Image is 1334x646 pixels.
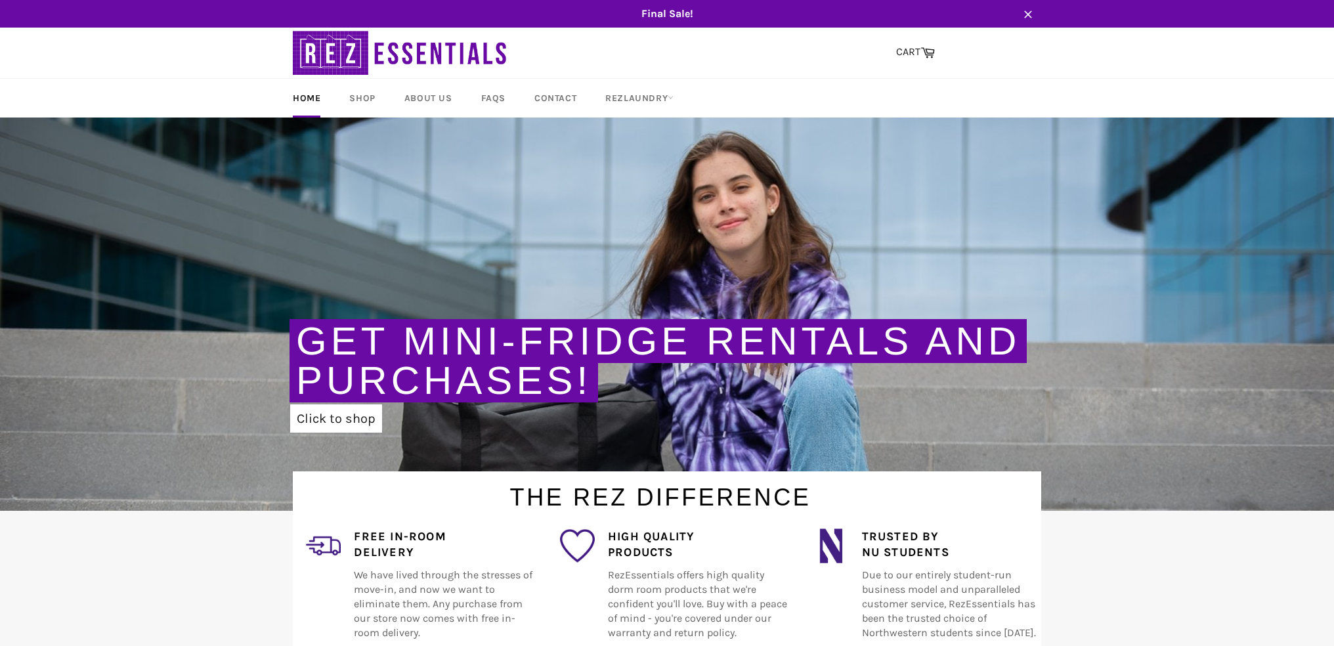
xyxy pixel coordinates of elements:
img: delivery_2.png [306,528,341,563]
h4: Free In-Room Delivery [354,528,533,561]
a: CART [890,39,941,66]
img: northwestern_wildcats_tiny.png [813,528,848,563]
img: favorite_1.png [560,528,595,563]
h4: Trusted by NU Students [862,528,1041,561]
h4: High Quality Products [608,528,787,561]
a: Shop [336,79,388,118]
a: Home [280,79,333,118]
a: Contact [521,79,590,118]
a: FAQs [468,79,519,118]
a: Click to shop [290,404,382,433]
a: Get Mini-Fridge Rentals and Purchases! [296,319,1020,402]
h1: The Rez Difference [280,471,1041,514]
span: Final Sale! [280,7,1054,21]
a: RezLaundry [592,79,687,118]
a: About Us [391,79,465,118]
img: RezEssentials [293,28,509,78]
